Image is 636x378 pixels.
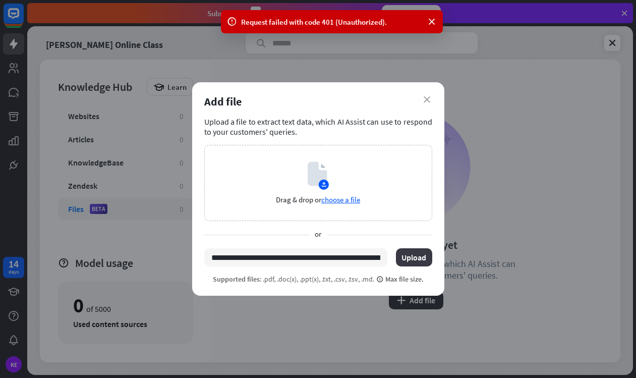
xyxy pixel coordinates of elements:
span: or [309,229,327,240]
button: Upload [396,248,432,266]
div: Request failed with code 401 (Unauthorized). [241,17,423,27]
p: Drag & drop or [276,195,360,204]
div: Upload a file to extract text data, which AI Assist can use to respond to your customers' queries. [204,117,432,137]
i: close [424,96,430,103]
span: Max file size. [376,275,424,284]
span: choose a file [321,195,360,204]
span: Supported files [213,275,260,284]
div: Add file [204,94,432,109]
p: : .pdf, .doc(x), .ppt(x), .txt, .csv, .tsv, .md. [213,275,424,284]
button: Open LiveChat chat widget [8,4,38,34]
